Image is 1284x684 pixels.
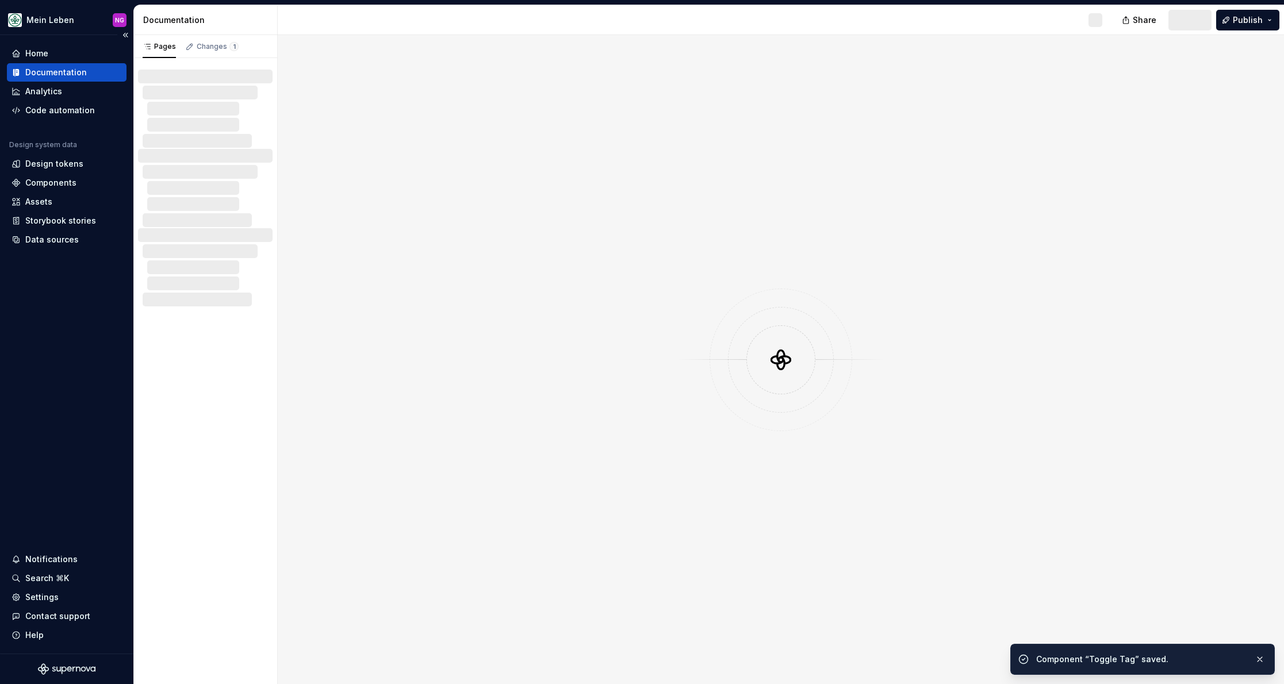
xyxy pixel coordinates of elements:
div: Documentation [25,67,87,78]
div: Changes [197,42,239,51]
button: Publish [1216,10,1279,30]
a: Settings [7,588,127,606]
div: Data sources [25,234,79,245]
a: Code automation [7,101,127,120]
span: 1 [229,42,239,51]
span: Share [1133,14,1156,26]
div: Code automation [25,105,95,116]
div: Design system data [9,140,77,149]
button: Collapse sidebar [117,27,133,43]
button: Notifications [7,550,127,568]
a: Components [7,174,127,192]
a: Storybook stories [7,212,127,230]
button: Contact support [7,607,127,625]
div: NG [115,16,124,25]
div: Settings [25,591,59,603]
a: Data sources [7,230,127,249]
button: Help [7,626,127,644]
div: Design tokens [25,158,83,170]
a: Documentation [7,63,127,82]
div: Pages [143,42,176,51]
a: Design tokens [7,155,127,173]
div: Notifications [25,554,78,565]
button: Mein LebenNG [2,7,131,32]
div: Analytics [25,86,62,97]
div: Contact support [25,610,90,622]
div: Assets [25,196,52,207]
a: Analytics [7,82,127,101]
div: Storybook stories [25,215,96,226]
div: Documentation [143,14,273,26]
span: Publish [1233,14,1263,26]
div: Components [25,177,76,189]
button: Search ⌘K [7,569,127,587]
a: Assets [7,193,127,211]
div: Component “Toggle Tag” saved. [1036,654,1245,665]
div: Mein Leben [26,14,74,26]
a: Home [7,44,127,63]
svg: Supernova Logo [38,663,95,675]
img: df5db9ef-aba0-4771-bf51-9763b7497661.png [8,13,22,27]
div: Home [25,48,48,59]
div: Search ⌘K [25,572,69,584]
div: Help [25,629,44,641]
button: Share [1116,10,1164,30]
